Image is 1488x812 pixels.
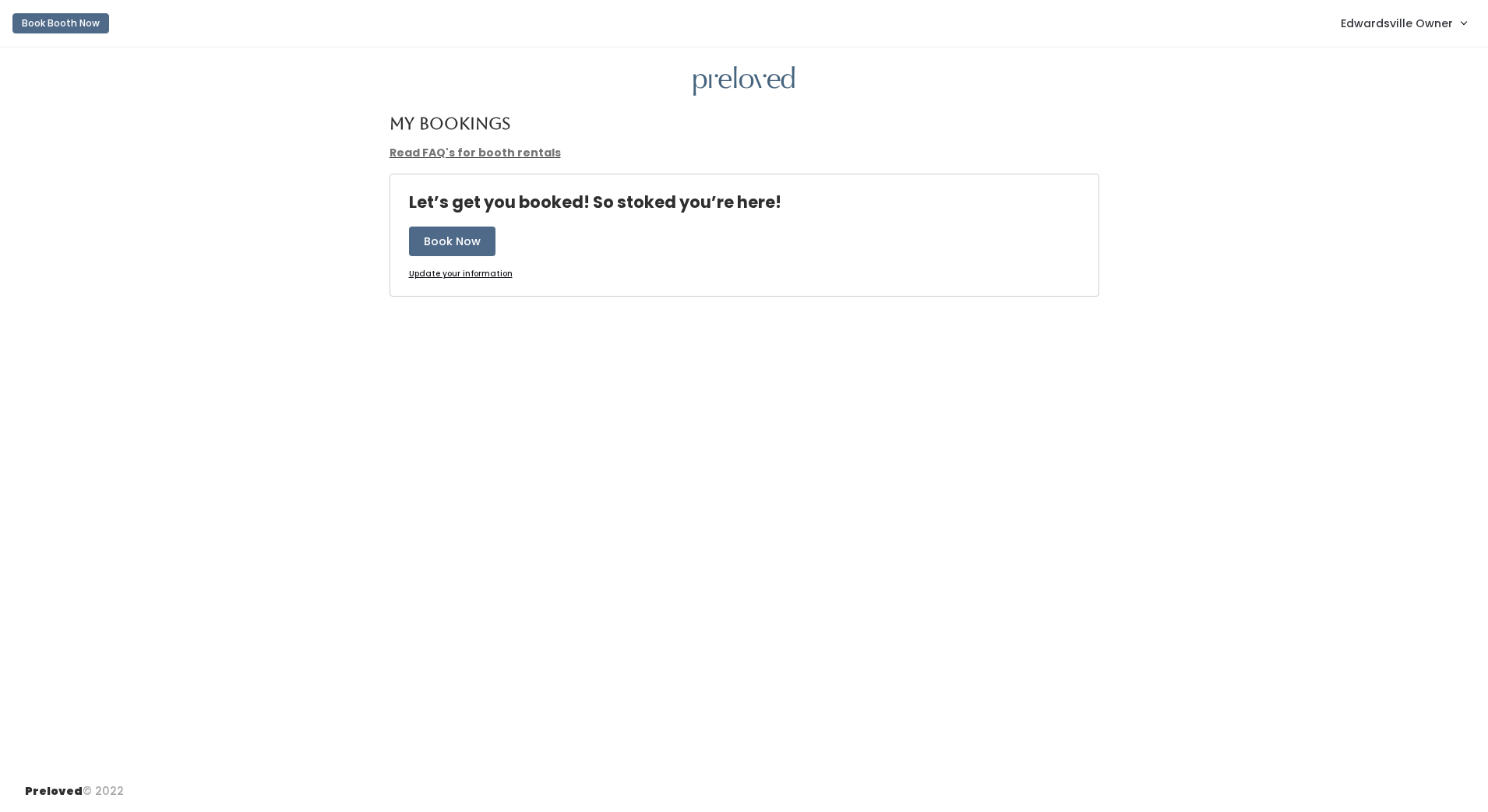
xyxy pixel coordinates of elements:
u: Update your information [409,268,513,279]
button: Book Now [409,227,495,256]
a: Book Booth Now [12,6,109,40]
button: Book Booth Now [12,13,109,33]
h4: My Bookings [390,114,510,132]
span: Preloved [25,783,83,799]
span: Edwardsville Owner [1341,15,1453,32]
a: Read FAQ's for booth rentals [390,145,561,160]
a: Update your information [409,269,513,280]
img: preloved logo [693,66,795,97]
h4: Let’s get you booked! So stoked you’re here! [409,193,781,211]
div: © 2022 [25,771,124,800]
a: Edwardsville Owner [1325,6,1482,40]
